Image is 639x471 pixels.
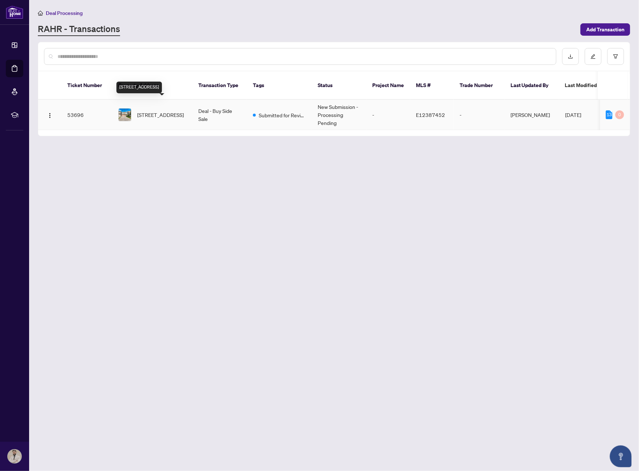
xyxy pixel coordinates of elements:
[259,111,306,119] span: Submitted for Review
[61,100,112,130] td: 53696
[585,48,602,65] button: edit
[454,71,505,100] th: Trade Number
[119,109,131,121] img: thumbnail-img
[615,110,624,119] div: 0
[562,48,579,65] button: download
[610,446,632,467] button: Open asap
[416,111,445,118] span: E12387452
[366,71,410,100] th: Project Name
[505,71,559,100] th: Last Updated By
[137,111,184,119] span: [STREET_ADDRESS]
[505,100,559,130] td: [PERSON_NAME]
[607,48,624,65] button: filter
[193,71,247,100] th: Transaction Type
[580,23,630,36] button: Add Transaction
[38,11,43,16] span: home
[613,54,618,59] span: filter
[454,100,505,130] td: -
[591,54,596,59] span: edit
[44,109,56,121] button: Logo
[568,54,573,59] span: download
[112,71,193,100] th: Property Address
[559,71,625,100] th: Last Modified Date
[565,81,610,89] span: Last Modified Date
[38,23,120,36] a: RAHR - Transactions
[312,71,366,100] th: Status
[6,5,23,19] img: logo
[193,100,247,130] td: Deal - Buy Side Sale
[247,71,312,100] th: Tags
[46,10,83,16] span: Deal Processing
[410,71,454,100] th: MLS #
[366,100,410,130] td: -
[47,113,53,118] img: Logo
[565,111,581,118] span: [DATE]
[606,110,612,119] div: 13
[586,24,624,35] span: Add Transaction
[116,82,162,93] div: [STREET_ADDRESS]
[8,450,21,463] img: Profile Icon
[312,100,366,130] td: New Submission - Processing Pending
[61,71,112,100] th: Ticket Number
